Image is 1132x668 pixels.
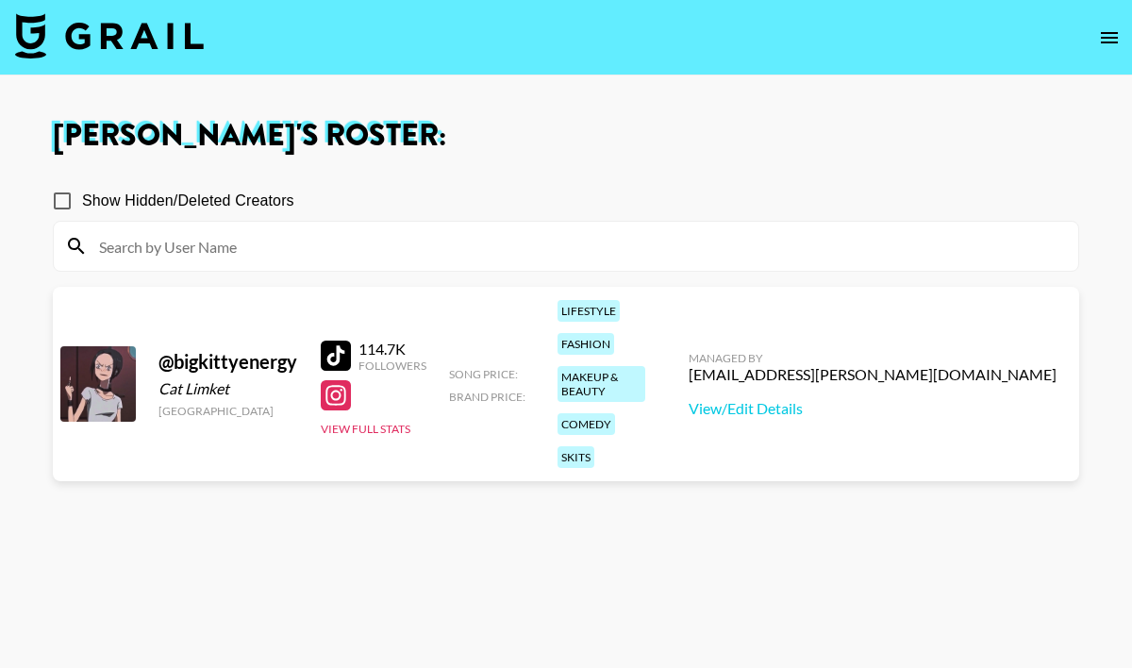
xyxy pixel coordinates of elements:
div: @ bigkittyenergy [158,350,298,374]
a: View/Edit Details [689,399,1057,418]
button: View Full Stats [321,422,410,436]
span: Song Price: [449,367,518,381]
h1: [PERSON_NAME] 's Roster: [53,121,1079,151]
div: [GEOGRAPHIC_DATA] [158,404,298,418]
span: Brand Price: [449,390,525,404]
div: [EMAIL_ADDRESS][PERSON_NAME][DOMAIN_NAME] [689,365,1057,384]
div: Cat Limket [158,379,298,398]
img: Grail Talent [15,13,204,58]
span: Show Hidden/Deleted Creators [82,190,294,212]
div: lifestyle [558,300,620,322]
div: Managed By [689,351,1057,365]
div: 114.7K [358,340,426,359]
div: comedy [558,413,615,435]
div: makeup & beauty [558,366,645,402]
button: open drawer [1090,19,1128,57]
input: Search by User Name [88,231,1067,261]
div: skits [558,446,594,468]
div: Followers [358,359,426,373]
div: fashion [558,333,614,355]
